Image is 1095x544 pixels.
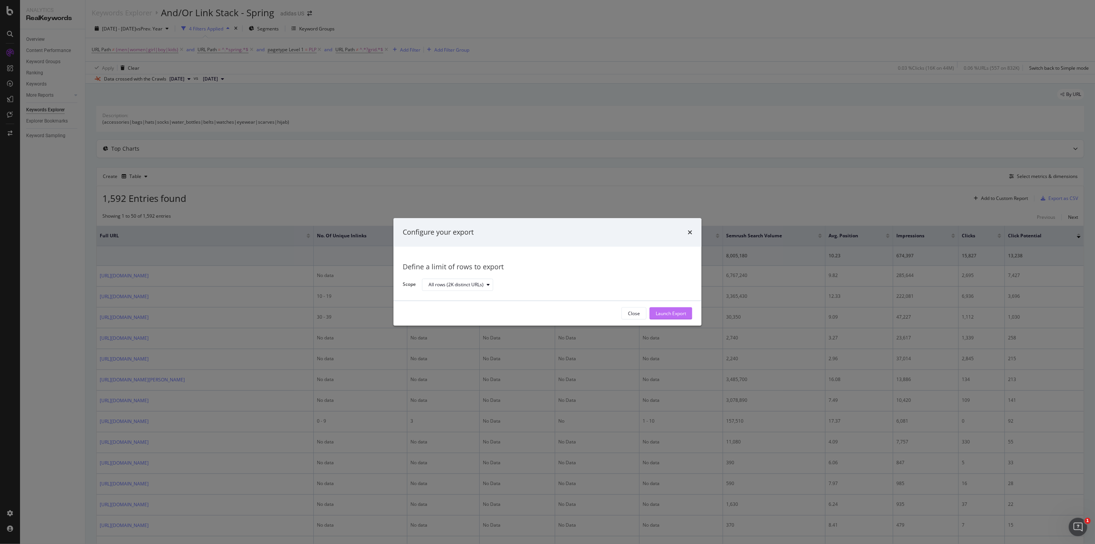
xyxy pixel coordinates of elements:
span: 1 [1085,518,1091,524]
label: Scope [403,281,416,290]
div: times [688,227,692,237]
div: All rows (2K distinct URLs) [429,282,484,287]
iframe: Intercom live chat [1069,518,1087,536]
button: Launch Export [650,307,692,320]
div: Close [628,310,640,317]
div: modal [393,218,702,326]
button: All rows (2K distinct URLs) [422,279,493,291]
div: Launch Export [656,310,686,317]
button: Close [621,307,646,320]
div: Define a limit of rows to export [403,262,692,272]
div: Configure your export [403,227,474,237]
